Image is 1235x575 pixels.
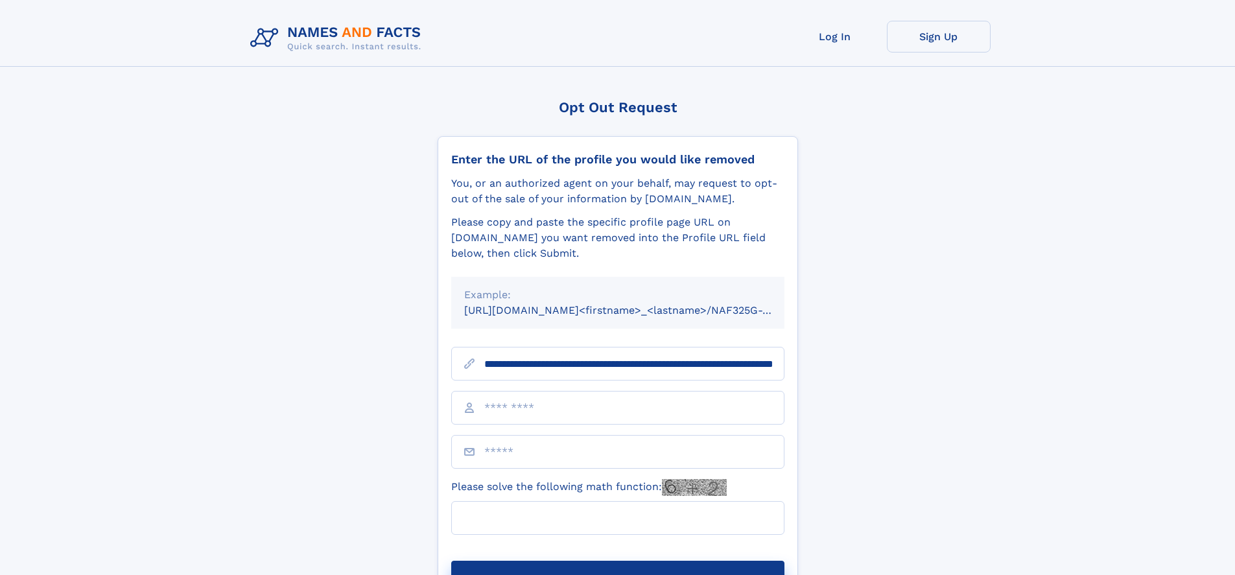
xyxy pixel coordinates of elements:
[451,479,727,496] label: Please solve the following math function:
[783,21,887,53] a: Log In
[887,21,991,53] a: Sign Up
[438,99,798,115] div: Opt Out Request
[464,304,809,316] small: [URL][DOMAIN_NAME]<firstname>_<lastname>/NAF325G-xxxxxxxx
[245,21,432,56] img: Logo Names and Facts
[451,215,784,261] div: Please copy and paste the specific profile page URL on [DOMAIN_NAME] you want removed into the Pr...
[464,287,771,303] div: Example:
[451,152,784,167] div: Enter the URL of the profile you would like removed
[451,176,784,207] div: You, or an authorized agent on your behalf, may request to opt-out of the sale of your informatio...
